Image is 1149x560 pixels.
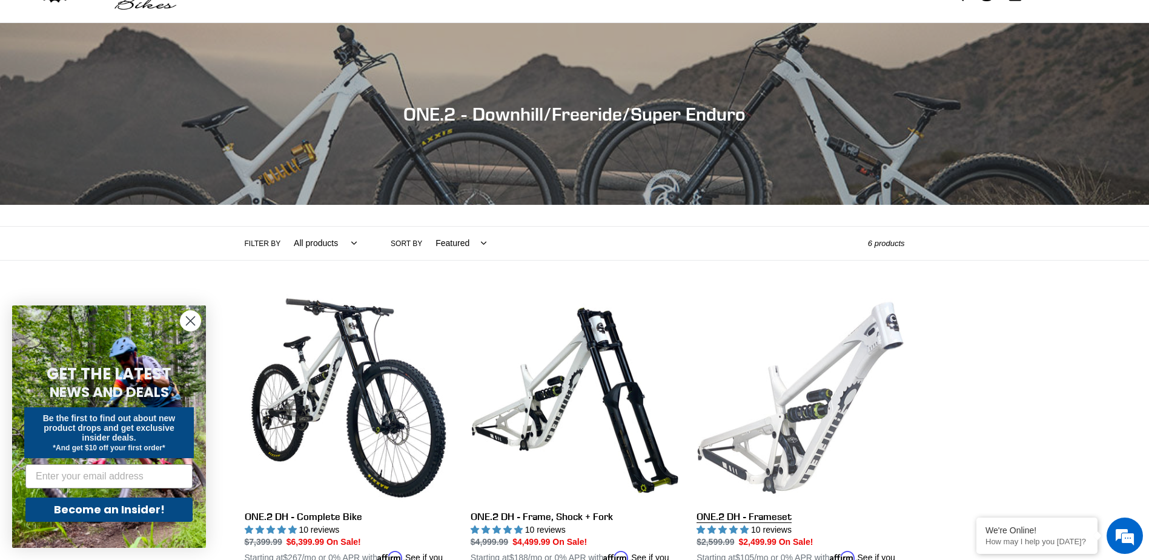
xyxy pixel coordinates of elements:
span: *And get $10 off your first order* [53,444,165,452]
input: Enter your email address [25,464,193,488]
button: Close dialog [180,310,201,332]
span: GET THE LATEST [47,363,171,385]
label: Sort by [391,238,422,249]
button: Become an Insider! [25,498,193,522]
span: 6 products [868,239,905,248]
div: We're Online! [985,525,1088,535]
span: Be the first to find out about new product drops and get exclusive insider deals. [43,413,176,442]
span: NEWS AND DEALS [50,382,169,402]
span: ONE.2 - Downhill/Freeride/Super Enduro [403,103,746,125]
p: How may I help you today? [985,537,1088,546]
label: Filter by [245,238,281,249]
